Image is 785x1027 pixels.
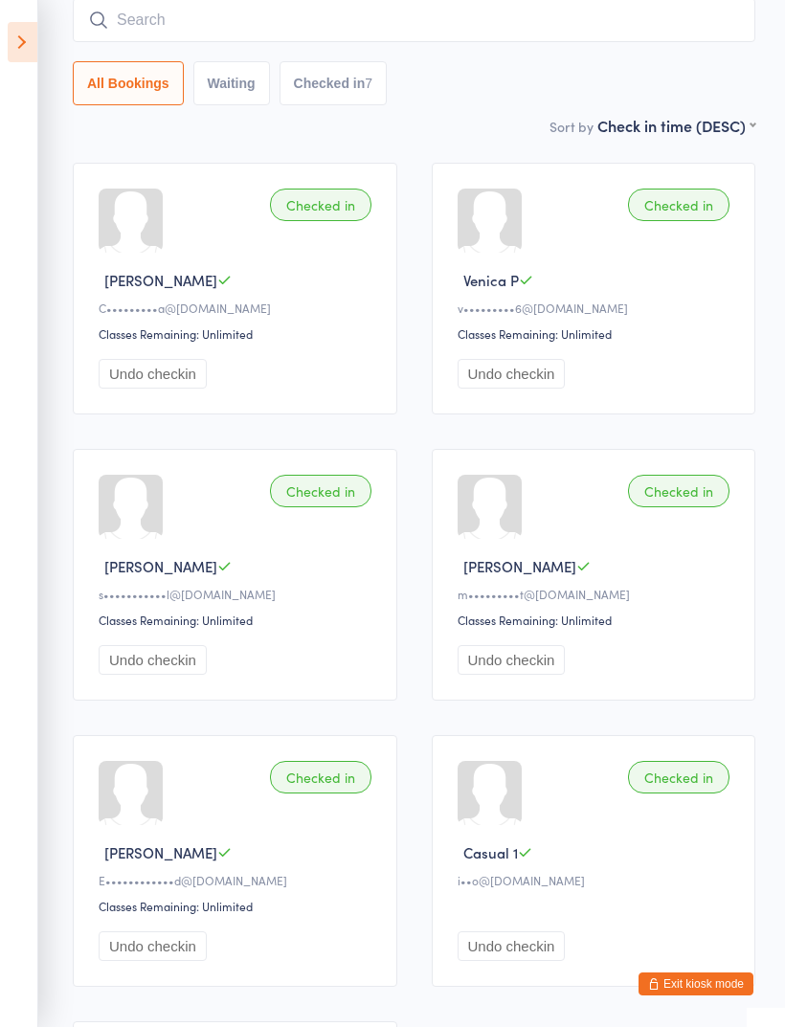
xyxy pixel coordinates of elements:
div: v•••••••••6@[DOMAIN_NAME] [458,300,736,316]
button: Checked in7 [280,61,388,105]
div: Checked in [270,475,371,507]
div: Checked in [628,189,729,221]
button: Undo checkin [458,359,566,389]
span: [PERSON_NAME] [104,556,217,576]
div: Checked in [628,761,729,793]
span: Casual 1 [463,842,518,862]
div: Checked in [628,475,729,507]
button: Waiting [193,61,270,105]
button: Undo checkin [458,931,566,961]
span: [PERSON_NAME] [463,556,576,576]
div: s•••••••••••l@[DOMAIN_NAME] [99,586,377,602]
button: Undo checkin [99,645,207,675]
button: Exit kiosk mode [639,972,753,995]
div: Classes Remaining: Unlimited [458,325,736,342]
span: [PERSON_NAME] [104,842,217,862]
div: C•••••••••a@[DOMAIN_NAME] [99,300,377,316]
div: Checked in [270,761,371,793]
div: Checked in [270,189,371,221]
span: Venica P [463,270,519,290]
button: Undo checkin [458,645,566,675]
span: [PERSON_NAME] [104,270,217,290]
div: i••o@[DOMAIN_NAME] [458,872,736,888]
label: Sort by [549,117,594,136]
div: Classes Remaining: Unlimited [99,612,377,628]
div: m•••••••••t@[DOMAIN_NAME] [458,586,736,602]
div: Classes Remaining: Unlimited [458,612,736,628]
div: Check in time (DESC) [597,115,755,136]
div: 7 [365,76,372,91]
button: All Bookings [73,61,184,105]
div: E••••••••••••d@[DOMAIN_NAME] [99,872,377,888]
div: Classes Remaining: Unlimited [99,898,377,914]
div: Classes Remaining: Unlimited [99,325,377,342]
button: Undo checkin [99,931,207,961]
button: Undo checkin [99,359,207,389]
